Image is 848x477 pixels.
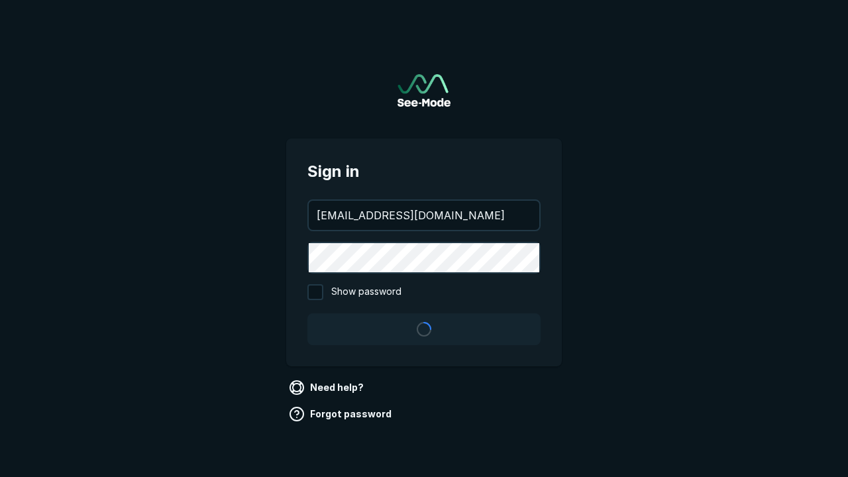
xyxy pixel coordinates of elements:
a: Forgot password [286,403,397,425]
img: See-Mode Logo [397,74,450,107]
a: Go to sign in [397,74,450,107]
input: your@email.com [309,201,539,230]
span: Sign in [307,160,541,184]
a: Need help? [286,377,369,398]
span: Show password [331,284,401,300]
